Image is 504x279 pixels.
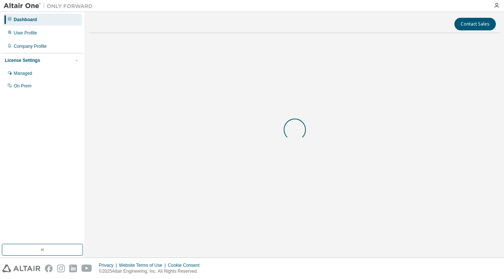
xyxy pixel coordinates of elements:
div: Privacy [99,262,119,268]
p: © 2025 Altair Engineering, Inc. All Rights Reserved. [99,268,204,275]
div: License Settings [5,57,40,63]
div: Company Profile [14,43,47,49]
img: linkedin.svg [69,265,77,272]
div: User Profile [14,30,37,36]
img: instagram.svg [57,265,65,272]
div: Dashboard [14,17,37,23]
img: altair_logo.svg [2,265,40,272]
img: facebook.svg [45,265,53,272]
div: Cookie Consent [168,262,204,268]
div: On Prem [14,83,31,89]
button: Contact Sales [454,18,496,30]
div: Website Terms of Use [119,262,168,268]
div: Managed [14,70,32,76]
img: Altair One [4,2,96,10]
img: youtube.svg [81,265,92,272]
